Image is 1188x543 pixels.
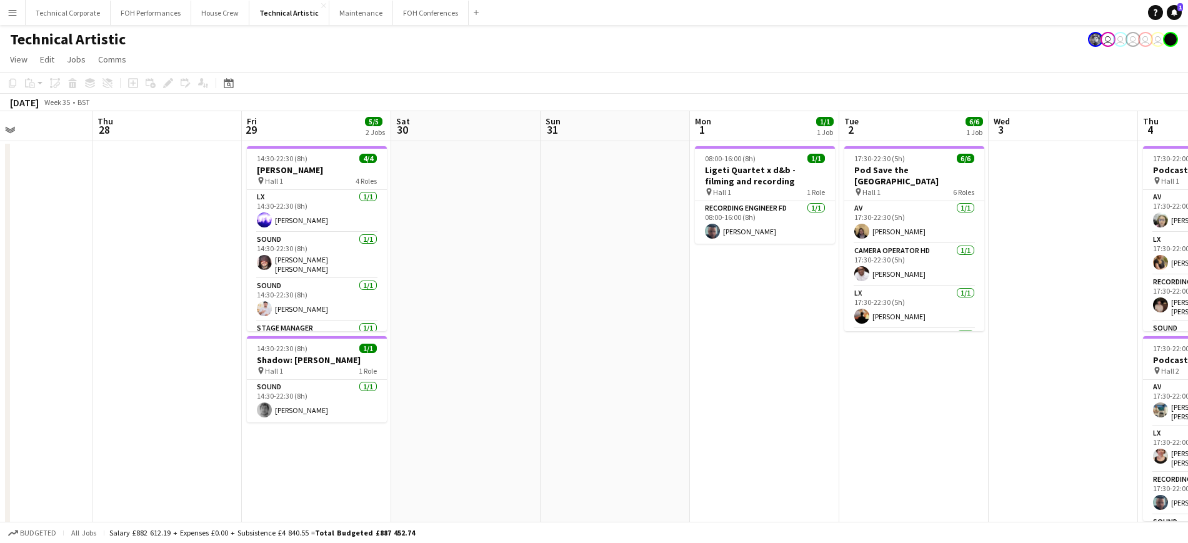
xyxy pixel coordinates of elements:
[329,1,393,25] button: Maintenance
[35,51,59,67] a: Edit
[40,54,54,65] span: Edit
[98,54,126,65] span: Comms
[1101,32,1116,47] app-user-avatar: Sally PERM Pochciol
[69,528,99,537] span: All jobs
[315,528,415,537] span: Total Budgeted £887 452.74
[111,1,191,25] button: FOH Performances
[1138,32,1153,47] app-user-avatar: Liveforce Admin
[10,54,27,65] span: View
[10,30,126,49] h1: Technical Artistic
[93,51,131,67] a: Comms
[109,528,415,537] div: Salary £882 612.19 + Expenses £0.00 + Subsistence £4 840.55 =
[77,97,90,107] div: BST
[62,51,91,67] a: Jobs
[26,1,111,25] button: Technical Corporate
[6,526,58,540] button: Budgeted
[5,51,32,67] a: View
[249,1,329,25] button: Technical Artistic
[67,54,86,65] span: Jobs
[20,529,56,537] span: Budgeted
[1167,5,1182,20] a: 1
[10,96,39,109] div: [DATE]
[1088,32,1103,47] app-user-avatar: Krisztian PERM Vass
[1151,32,1166,47] app-user-avatar: Liveforce Admin
[1163,32,1178,47] app-user-avatar: Gabrielle Barr
[41,97,72,107] span: Week 35
[191,1,249,25] button: House Crew
[1113,32,1128,47] app-user-avatar: Abby Hubbard
[393,1,469,25] button: FOH Conferences
[1126,32,1141,47] app-user-avatar: Abby Hubbard
[1177,3,1183,11] span: 1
